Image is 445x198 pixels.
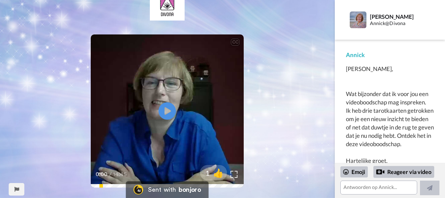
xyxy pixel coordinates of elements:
[210,167,227,179] span: 👍
[230,171,237,178] img: Full screen
[373,166,434,178] div: Reageer via video
[126,181,209,198] a: Bonjoro LogoSent withbonjoro
[148,187,176,193] div: Sent with
[109,170,112,179] span: /
[370,21,434,26] div: Annick@Divona
[231,39,240,46] div: CC
[350,11,366,28] img: Profile Image
[346,65,434,182] div: [PERSON_NAME], Wat bijzonder dat ik voor jou een videoboodschap mag inspreken. Ik heb drie tarotk...
[133,185,143,195] img: Bonjoro Logo
[340,166,368,177] div: Emoji
[376,168,385,176] div: Reply by Video
[179,187,201,193] div: bonjoro
[346,51,434,59] div: Annick
[200,168,210,178] span: 1
[96,170,108,179] span: 0:00
[113,170,125,179] span: 14:45
[200,165,227,181] button: 1👍
[370,13,434,20] div: [PERSON_NAME]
